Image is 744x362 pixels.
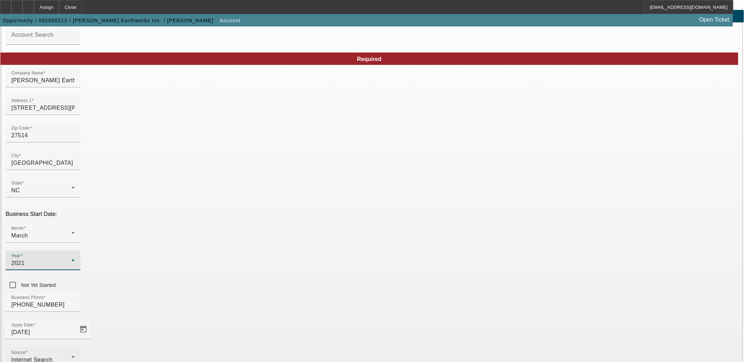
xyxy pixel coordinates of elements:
[11,98,31,103] mat-label: Address 1
[11,126,30,131] mat-label: Zip Code
[218,14,242,27] button: Account
[11,233,28,239] span: March
[220,18,240,23] span: Account
[20,282,56,289] label: Not Yet Started
[3,18,214,23] span: Opportunity / 092500213 / [PERSON_NAME] Earthworks Inc. / [PERSON_NAME]
[11,153,19,158] mat-label: City
[11,226,24,231] mat-label: Month
[11,32,54,38] mat-label: Account Search
[697,14,732,26] a: Open Ticket
[357,56,381,62] span: Required
[11,181,22,186] mat-label: State
[11,254,20,258] mat-label: Year
[11,295,44,300] mat-label: Business Phone
[6,211,738,217] p: Business Start Date:
[11,260,25,266] span: 2021
[11,323,33,327] mat-label: Apply Date
[11,71,43,76] mat-label: Company Name
[11,187,20,193] span: NC
[11,350,25,355] mat-label: Source
[76,322,90,337] button: Open calendar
